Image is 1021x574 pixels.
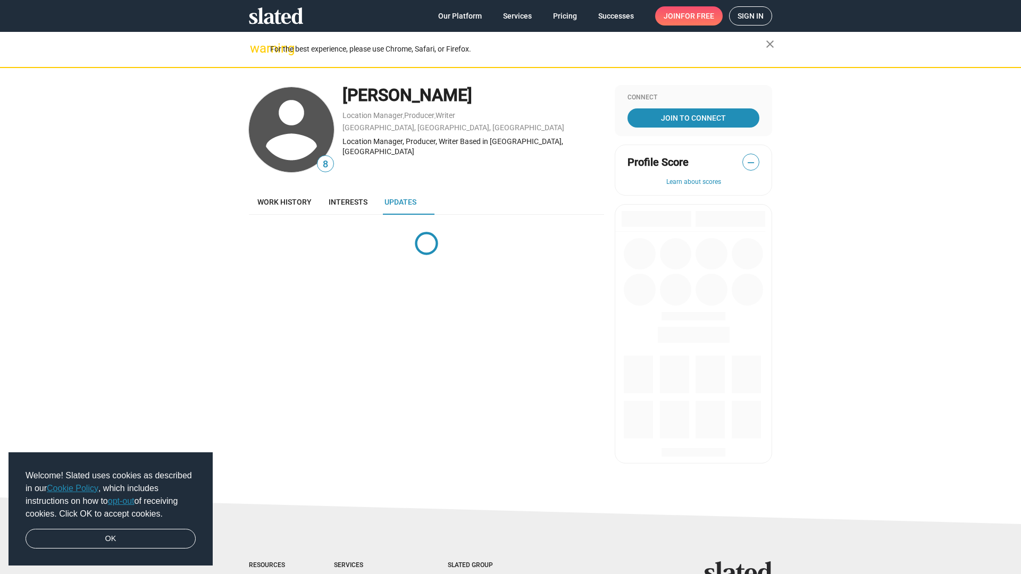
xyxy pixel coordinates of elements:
span: Updates [384,198,416,206]
span: Join To Connect [630,108,757,128]
a: Interests [320,189,376,215]
span: , [434,113,436,119]
span: 8 [317,157,333,172]
a: Successes [590,6,642,26]
a: [GEOGRAPHIC_DATA], [GEOGRAPHIC_DATA], [GEOGRAPHIC_DATA] [342,123,564,132]
a: opt-out [108,496,135,505]
a: Services [495,6,540,26]
span: , [403,113,404,119]
a: Location Manager [342,111,403,120]
a: Work history [249,189,320,215]
span: — [743,156,759,170]
div: [PERSON_NAME] [342,84,604,107]
span: Welcome! Slated uses cookies as described in our , which includes instructions on how to of recei... [26,469,196,520]
button: Learn about scores [627,178,759,187]
div: Connect [627,94,759,102]
span: Successes [598,6,634,26]
a: Pricing [545,6,585,26]
mat-icon: close [764,38,776,50]
a: Our Platform [430,6,490,26]
a: Joinfor free [655,6,723,26]
div: cookieconsent [9,452,213,566]
span: Sign in [738,7,764,25]
span: Our Platform [438,6,482,26]
a: Writer [436,111,455,120]
a: dismiss cookie message [26,529,196,549]
div: For the best experience, please use Chrome, Safari, or Firefox. [270,42,766,56]
span: Services [503,6,532,26]
span: Work history [257,198,312,206]
mat-icon: warning [250,42,263,55]
span: for free [681,6,714,26]
span: Interests [329,198,367,206]
span: Pricing [553,6,577,26]
div: Location Manager, Producer, Writer Based in [GEOGRAPHIC_DATA], [GEOGRAPHIC_DATA] [342,137,604,156]
span: Profile Score [627,155,689,170]
div: Services [334,561,405,570]
a: Updates [376,189,425,215]
span: Join [664,6,714,26]
a: Sign in [729,6,772,26]
a: Producer [404,111,434,120]
div: Resources [249,561,291,570]
a: Cookie Policy [47,484,98,493]
div: Slated Group [448,561,520,570]
a: Join To Connect [627,108,759,128]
